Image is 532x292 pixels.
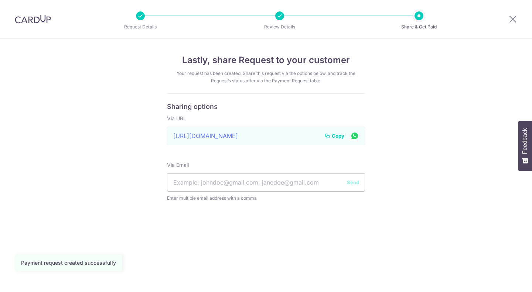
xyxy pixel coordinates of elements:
iframe: Opens a widget where you can find more information [485,270,525,288]
p: Request Details [113,23,168,31]
button: Send [347,179,359,186]
label: Via Email [167,161,189,169]
img: CardUp [15,15,51,24]
span: Copy [332,132,344,140]
label: Via URL [167,115,186,122]
h6: Sharing options [167,103,365,111]
button: Feedback - Show survey [518,121,532,171]
p: Review Details [252,23,307,31]
p: Share & Get Paid [392,23,446,31]
div: Payment request created successfully [21,259,116,267]
span: Enter multiple email address with a comma [167,195,365,202]
h4: Lastly, share Request to your customer [167,54,365,67]
span: Feedback [522,128,528,154]
button: Copy [324,132,344,140]
input: Example: johndoe@gmail.com, janedoe@gmail.com [167,173,365,192]
div: Your request has been created. Share this request via the options below, and track the Request’s ... [167,70,365,85]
